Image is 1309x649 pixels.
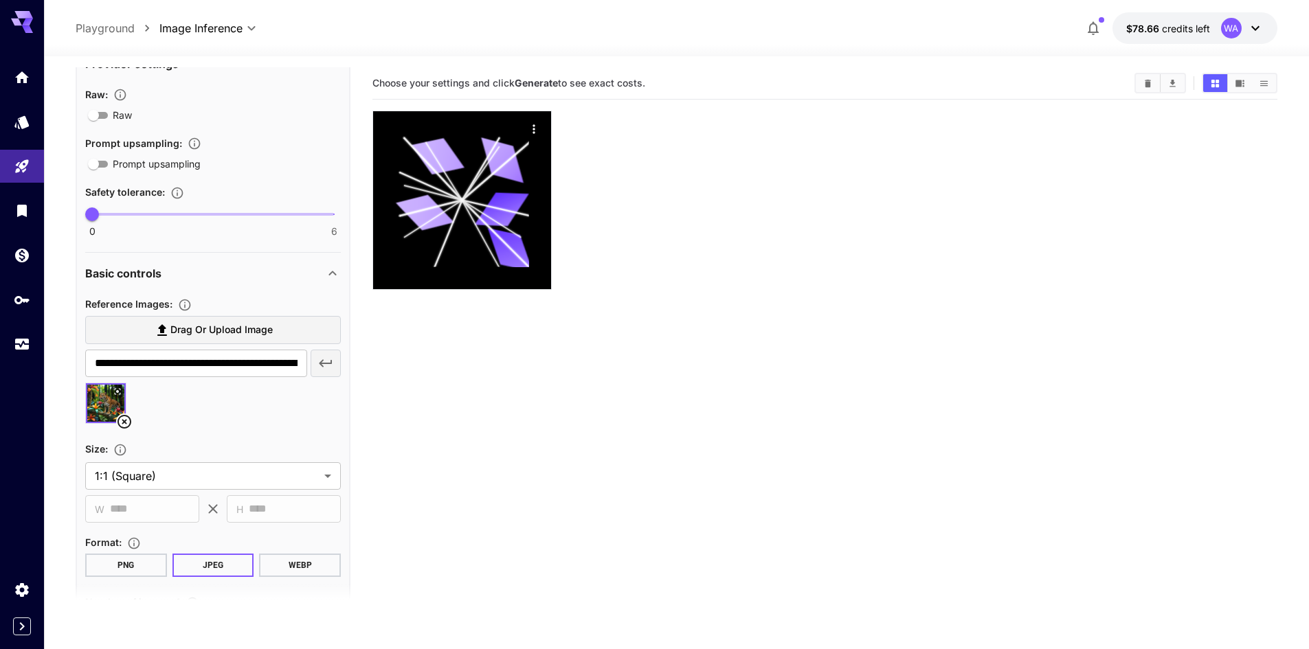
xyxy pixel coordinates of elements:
[76,20,159,36] nav: breadcrumb
[108,443,133,457] button: Adjust the dimensions of the generated image by specifying its width and height in pixels, or sel...
[524,118,544,139] div: Actions
[95,468,319,484] span: 1:1 (Square)
[89,225,96,238] span: 0
[1221,18,1242,38] div: WA
[14,158,30,175] div: Playground
[1162,23,1210,34] span: credits left
[1126,23,1162,34] span: $78.66
[165,186,190,200] button: Controls the tolerance level for input and output content moderation. Lower values apply stricter...
[1161,74,1185,92] button: Download All
[515,77,558,89] b: Generate
[1134,73,1186,93] div: Clear ImagesDownload All
[14,113,30,130] div: Models
[85,186,165,198] span: Safety tolerance :
[236,501,243,517] span: H
[1126,21,1210,36] div: $78.66377
[14,202,30,219] div: Library
[182,137,207,150] button: Enables automatic enhancement and expansion of the input prompt to improve generation quality and...
[331,225,337,238] span: 6
[1112,12,1277,44] button: $78.66377WA
[85,554,167,577] button: PNG
[1136,74,1160,92] button: Clear Images
[14,581,30,598] div: Settings
[85,298,172,310] span: Reference Images :
[259,554,341,577] button: WEBP
[172,298,197,312] button: Upload a reference image to guide the result. This is needed for Image-to-Image or Inpainting. Su...
[108,88,133,102] button: Controls the level of post-processing applied to generated images.
[85,257,341,290] div: Basic controls
[85,137,182,149] span: Prompt upsampling :
[159,20,243,36] span: Image Inference
[14,336,30,353] div: Usage
[372,77,645,89] span: Choose your settings and click to see exact costs.
[1228,74,1252,92] button: Show images in video view
[1203,74,1227,92] button: Show images in grid view
[113,108,132,122] span: Raw
[76,20,135,36] a: Playground
[122,536,146,550] button: Choose the file format for the output image.
[113,157,201,171] span: Prompt upsampling
[13,617,31,635] button: Expand sidebar
[1252,74,1276,92] button: Show images in list view
[85,443,108,455] span: Size :
[85,89,108,100] span: Raw :
[14,291,30,308] div: API Keys
[14,69,30,86] div: Home
[95,501,104,517] span: W
[85,316,341,344] label: Drag or upload image
[170,321,273,339] span: Drag or upload image
[85,265,161,282] p: Basic controls
[85,536,122,548] span: Format :
[1202,73,1277,93] div: Show images in grid viewShow images in video viewShow images in list view
[172,554,254,577] button: JPEG
[14,247,30,264] div: Wallet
